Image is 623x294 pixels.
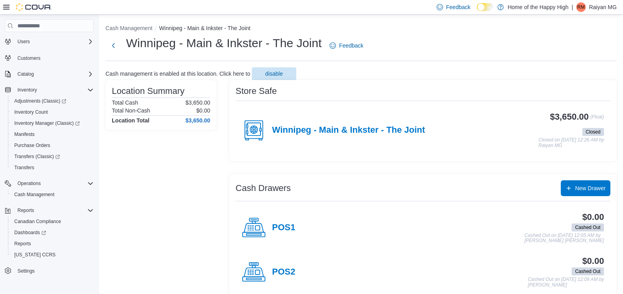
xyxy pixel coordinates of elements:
button: Settings [2,265,97,277]
button: Catalog [2,69,97,80]
button: Users [2,36,97,47]
p: Cashed Out on [DATE] 12:05 AM by [PERSON_NAME] [PERSON_NAME] [524,233,604,244]
span: Reports [14,241,31,247]
a: Adjustments (Classic) [11,96,69,106]
button: Users [14,37,33,46]
h3: Cash Drawers [236,183,291,193]
span: disable [265,70,283,78]
span: Purchase Orders [11,141,94,150]
span: Catalog [14,69,94,79]
button: [US_STATE] CCRS [8,249,97,260]
button: Canadian Compliance [8,216,97,227]
button: Reports [14,206,37,215]
span: Manifests [11,130,94,139]
h4: $3,650.00 [186,117,210,124]
a: Adjustments (Classic) [8,95,97,107]
span: Cash Management [11,190,94,199]
h6: Total Cash [112,99,138,106]
button: Inventory [14,85,40,95]
h3: $0.00 [582,212,604,222]
a: Canadian Compliance [11,217,64,226]
span: Inventory [14,85,94,95]
span: New Drawer [575,184,606,192]
button: Cash Management [8,189,97,200]
span: Transfers [14,164,34,171]
span: [US_STATE] CCRS [14,252,56,258]
span: Transfers (Classic) [14,153,60,160]
span: Adjustments (Classic) [14,98,66,104]
button: Operations [2,178,97,189]
img: Cova [16,3,52,11]
a: Cash Management [11,190,58,199]
a: Transfers [11,163,37,172]
span: Feedback [446,3,470,11]
p: Cash management is enabled at this location. Click here to [105,71,250,77]
a: [US_STATE] CCRS [11,250,59,260]
span: Reports [17,207,34,214]
a: Customers [14,53,44,63]
span: Canadian Compliance [11,217,94,226]
a: Purchase Orders [11,141,54,150]
nav: An example of EuiBreadcrumbs [105,24,617,34]
span: Settings [14,266,94,276]
span: Canadian Compliance [14,218,61,225]
a: Transfers (Classic) [11,152,63,161]
h3: $3,650.00 [550,112,589,122]
a: Inventory Count [11,107,51,117]
p: Raiyan MG [589,2,617,12]
span: Cashed Out [575,268,600,275]
span: Purchase Orders [14,142,50,149]
h3: Location Summary [112,86,184,96]
span: Manifests [14,131,35,137]
span: Reports [11,239,94,248]
p: Closed on [DATE] 12:26 AM by Raiyan MG [539,137,604,148]
span: Reports [14,206,94,215]
span: Transfers [11,163,94,172]
button: Cash Management [105,25,152,31]
span: Dashboards [14,229,46,236]
span: Feedback [339,42,363,50]
a: Dashboards [8,227,97,238]
a: Dashboards [11,228,49,237]
h1: Winnipeg - Main & Inkster - The Joint [126,35,322,51]
span: Inventory Count [11,107,94,117]
span: Closed [582,128,604,136]
h4: POS1 [272,223,295,233]
button: Catalog [14,69,37,79]
span: Operations [14,179,94,188]
span: Cash Management [14,191,54,198]
span: Inventory Manager (Classic) [11,118,94,128]
h3: $0.00 [582,256,604,266]
button: Purchase Orders [8,140,97,151]
span: Inventory [17,87,37,93]
button: Inventory Count [8,107,97,118]
a: Reports [11,239,34,248]
span: Adjustments (Classic) [11,96,94,106]
span: Closed [586,128,600,136]
button: disable [252,67,296,80]
a: Settings [14,266,38,276]
button: Winnipeg - Main & Inkster - The Joint [159,25,250,31]
button: Transfers [8,162,97,173]
p: | [571,2,573,12]
span: Cashed Out [571,267,604,275]
p: $0.00 [196,107,210,114]
span: Washington CCRS [11,250,94,260]
h3: Store Safe [236,86,277,96]
button: Operations [14,179,44,188]
span: Cashed Out [575,224,600,231]
button: Inventory [2,84,97,95]
input: Dark Mode [477,3,493,11]
button: New Drawer [561,180,610,196]
h4: Location Total [112,117,150,124]
span: RM [577,2,585,12]
span: Settings [17,268,35,274]
button: Reports [2,205,97,216]
h4: POS2 [272,267,295,277]
button: Reports [8,238,97,249]
button: Next [105,38,121,53]
span: Catalog [17,71,34,77]
div: Raiyan MG [576,2,586,12]
span: Users [14,37,94,46]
